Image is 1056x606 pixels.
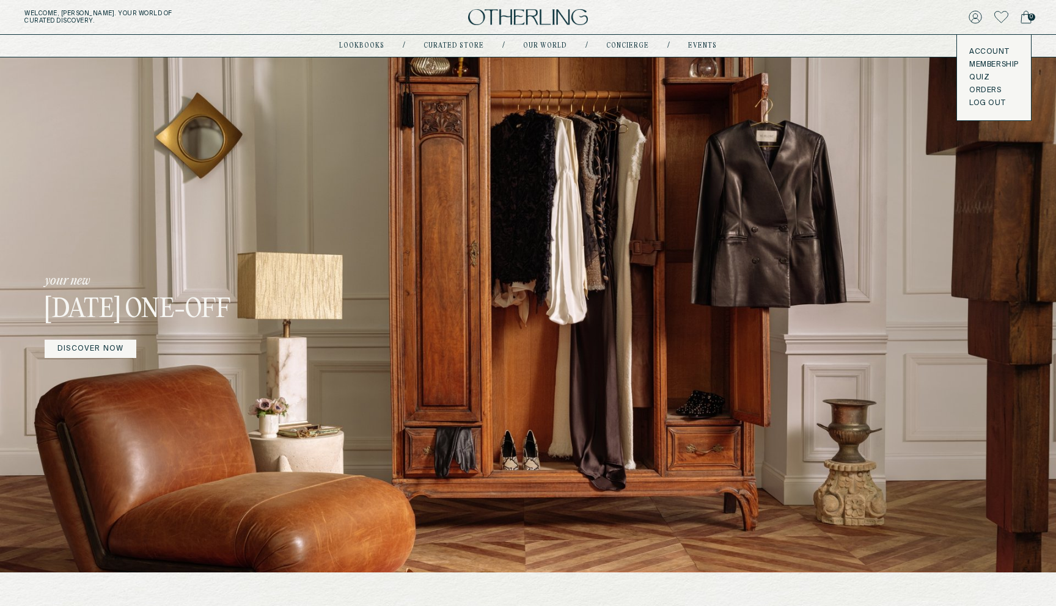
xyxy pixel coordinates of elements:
div: / [502,41,505,51]
a: Our world [523,43,567,49]
a: concierge [606,43,649,49]
a: Membership [969,60,1019,70]
img: logo [468,9,588,26]
a: events [688,43,717,49]
a: 0 [1021,9,1032,26]
a: DISCOVER NOW [45,340,136,358]
a: Quiz [969,73,1019,82]
div: / [585,41,588,51]
div: / [667,41,670,51]
a: lookbooks [339,43,384,49]
p: your new [45,272,369,290]
button: LOG OUT [969,98,1005,108]
a: Orders [969,86,1019,95]
a: Curated store [424,43,484,49]
h5: Welcome, [PERSON_NAME] . Your world of curated discovery. [24,10,326,24]
h3: [DATE] One-off [45,294,369,326]
a: Account [969,47,1019,57]
div: / [403,41,405,51]
span: 0 [1028,13,1035,21]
